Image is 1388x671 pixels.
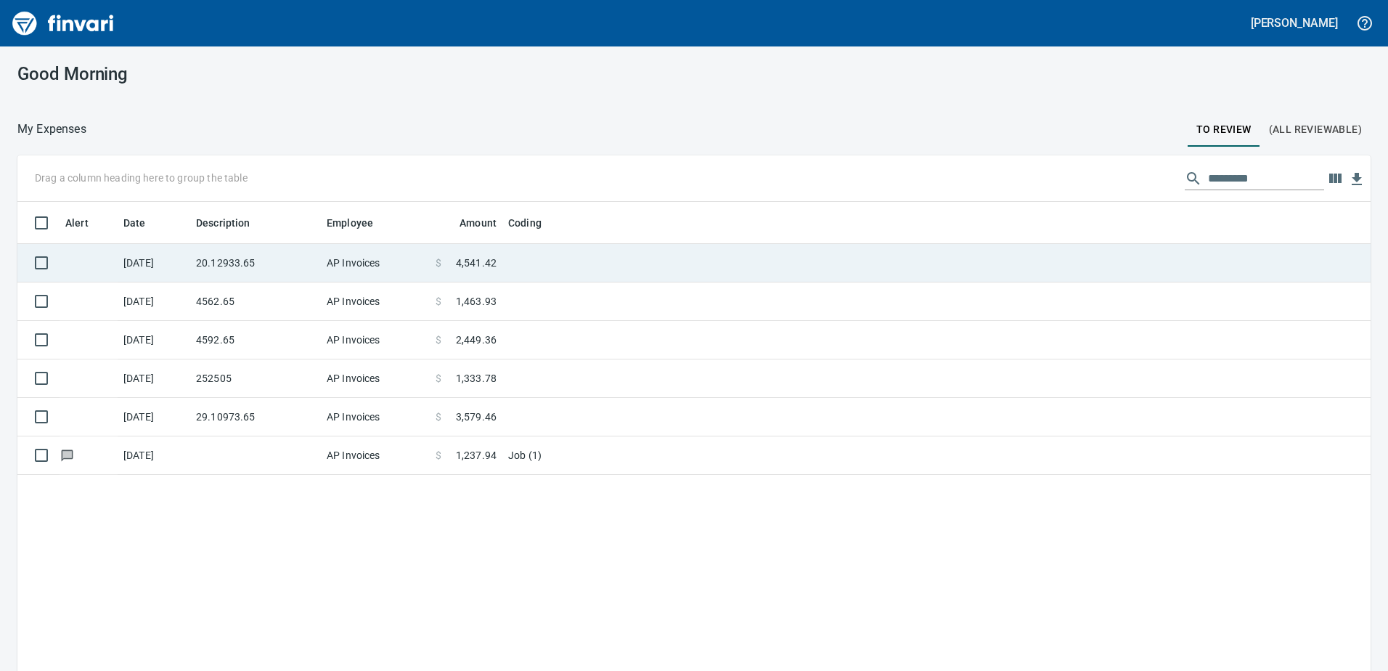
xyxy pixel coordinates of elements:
span: Has messages [60,450,75,460]
img: Finvari [9,6,118,41]
td: 4562.65 [190,282,321,321]
span: Coding [508,214,542,232]
button: [PERSON_NAME] [1247,12,1342,34]
span: $ [436,333,441,347]
td: AP Invoices [321,398,430,436]
td: [DATE] [118,244,190,282]
h5: [PERSON_NAME] [1251,15,1338,30]
button: Choose columns to display [1324,168,1346,190]
span: 2,449.36 [456,333,497,347]
span: 1,333.78 [456,371,497,386]
span: Employee [327,214,373,232]
td: [DATE] [118,282,190,321]
td: AP Invoices [321,359,430,398]
span: Amount [460,214,497,232]
span: $ [436,256,441,270]
span: $ [436,410,441,424]
p: My Expenses [17,121,86,138]
span: $ [436,448,441,463]
td: [DATE] [118,359,190,398]
span: Date [123,214,165,232]
td: AP Invoices [321,436,430,475]
td: AP Invoices [321,321,430,359]
td: 252505 [190,359,321,398]
span: (All Reviewable) [1269,121,1362,139]
td: AP Invoices [321,244,430,282]
td: 20.12933.65 [190,244,321,282]
td: AP Invoices [321,282,430,321]
span: Employee [327,214,392,232]
span: Alert [65,214,107,232]
td: Job (1) [502,436,865,475]
button: Download Table [1346,168,1368,190]
span: Date [123,214,146,232]
td: [DATE] [118,436,190,475]
span: Description [196,214,269,232]
span: Coding [508,214,560,232]
span: 3,579.46 [456,410,497,424]
span: 4,541.42 [456,256,497,270]
td: 4592.65 [190,321,321,359]
span: Description [196,214,250,232]
span: Amount [441,214,497,232]
span: $ [436,371,441,386]
span: Alert [65,214,89,232]
p: Drag a column heading here to group the table [35,171,248,185]
span: 1,237.94 [456,448,497,463]
td: 29.10973.65 [190,398,321,436]
nav: breadcrumb [17,121,86,138]
td: [DATE] [118,398,190,436]
h3: Good Morning [17,64,445,84]
td: [DATE] [118,321,190,359]
span: 1,463.93 [456,294,497,309]
span: To Review [1196,121,1252,139]
span: $ [436,294,441,309]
